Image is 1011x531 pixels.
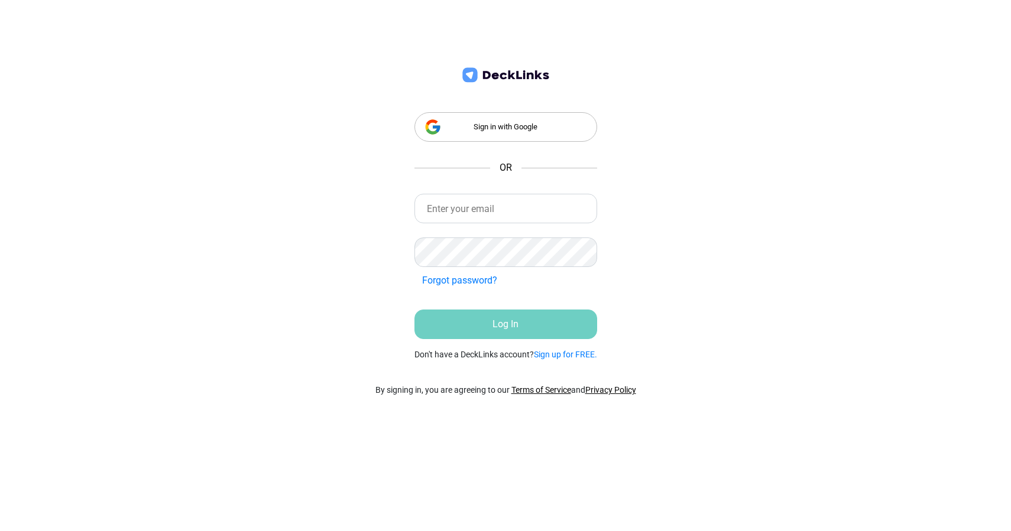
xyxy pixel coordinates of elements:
div: Sign in with Google [414,112,597,142]
img: deck-links-logo.c572c7424dfa0d40c150da8c35de9cd0.svg [460,66,552,84]
a: Terms of Service [511,385,571,395]
a: Privacy Policy [585,385,636,395]
button: Forgot password? [414,269,505,292]
input: Enter your email [414,194,597,223]
span: OR [500,161,512,175]
a: Sign up for FREE. [534,350,597,359]
small: Don't have a DeckLinks account? [414,348,597,361]
p: By signing in, you are agreeing to our and [375,384,636,396]
button: Log In [414,310,597,339]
